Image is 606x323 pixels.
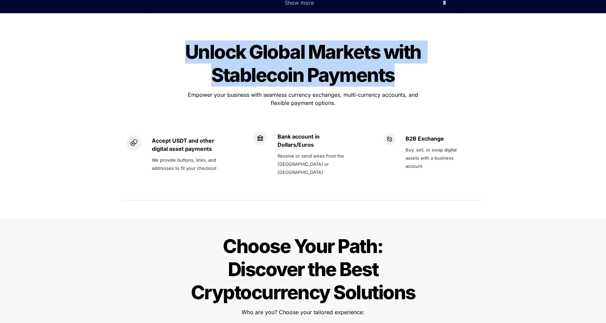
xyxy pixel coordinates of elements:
[191,235,415,304] span: Choose Your Path: Discover the Best Cryptocurrency Solutions
[188,91,420,106] span: Empower your business with seamless currency exchanges, multi-currency accounts, and flexible pay...
[152,157,219,171] span: We provide buttons, links, and addresses to fit your checkout .
[278,153,345,175] span: Receive or send wires from the [GEOGRAPHIC_DATA] or [GEOGRAPHIC_DATA]
[152,137,216,152] strong: Accept USDT and other digital asset payments
[278,133,321,148] strong: Bank account in Dollars/Euros
[406,135,444,142] strong: B2B Exchange
[406,147,458,169] span: Buy, sell, or swap digital assets with a business account
[185,40,425,87] span: Unlock Global Markets with Stablecoin Payments
[242,309,364,316] span: Who are you? Choose your tailored experience:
